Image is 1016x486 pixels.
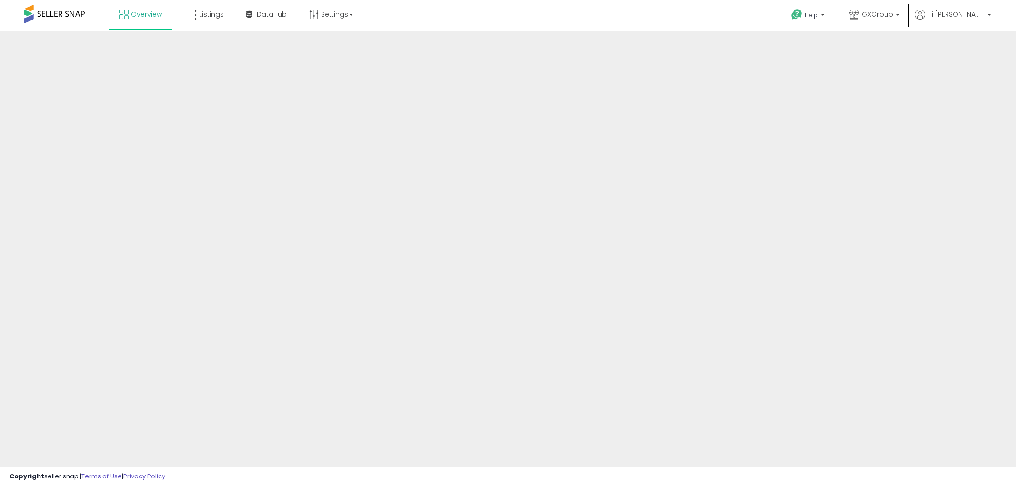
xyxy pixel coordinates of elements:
[791,9,803,20] i: Get Help
[257,10,287,19] span: DataHub
[927,10,985,19] span: Hi [PERSON_NAME]
[805,11,818,19] span: Help
[131,10,162,19] span: Overview
[199,10,224,19] span: Listings
[784,1,834,31] a: Help
[915,10,991,31] a: Hi [PERSON_NAME]
[862,10,893,19] span: GXGroup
